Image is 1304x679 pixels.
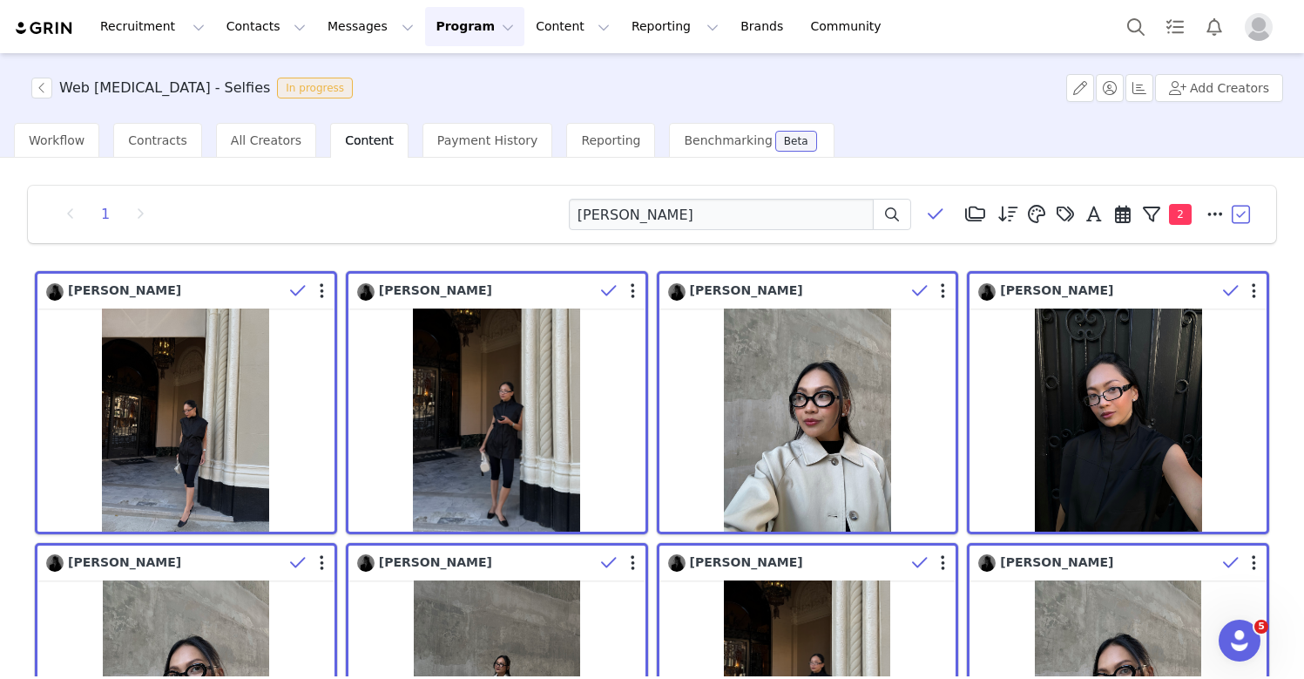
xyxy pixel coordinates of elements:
[357,554,375,572] img: 3aaf5322-2489-490a-bf7f-9ac399f85025.jpg
[317,7,424,46] button: Messages
[690,283,803,297] span: [PERSON_NAME]
[29,133,84,147] span: Workflow
[684,133,772,147] span: Benchmarking
[379,283,492,297] span: [PERSON_NAME]
[277,78,353,98] span: In progress
[231,133,301,147] span: All Creators
[68,283,181,297] span: [PERSON_NAME]
[59,78,270,98] h3: Web [MEDICAL_DATA] - Selfies
[68,555,181,569] span: [PERSON_NAME]
[569,199,874,230] input: Search labels, captions, # and @ tags
[46,283,64,301] img: 3aaf5322-2489-490a-bf7f-9ac399f85025.jpg
[1156,7,1194,46] a: Tasks
[668,554,686,572] img: 3aaf5322-2489-490a-bf7f-9ac399f85025.jpg
[1254,620,1268,634] span: 5
[425,7,524,46] button: Program
[801,7,900,46] a: Community
[90,7,215,46] button: Recruitment
[1117,7,1155,46] button: Search
[14,20,75,37] img: grin logo
[525,7,620,46] button: Content
[690,555,803,569] span: [PERSON_NAME]
[46,554,64,572] img: 3aaf5322-2489-490a-bf7f-9ac399f85025.jpg
[31,78,360,98] span: [object Object]
[1245,13,1273,41] img: placeholder-profile.jpg
[345,133,394,147] span: Content
[1169,204,1192,225] span: 2
[357,283,375,301] img: 3aaf5322-2489-490a-bf7f-9ac399f85025.jpg
[1155,74,1283,102] button: Add Creators
[784,136,808,146] div: Beta
[1234,13,1290,41] button: Profile
[621,7,729,46] button: Reporting
[1000,283,1113,297] span: [PERSON_NAME]
[128,133,187,147] span: Contracts
[1138,201,1200,227] button: 2
[1000,555,1113,569] span: [PERSON_NAME]
[379,555,492,569] span: [PERSON_NAME]
[437,133,538,147] span: Payment History
[978,554,996,572] img: 3aaf5322-2489-490a-bf7f-9ac399f85025.jpg
[581,133,640,147] span: Reporting
[730,7,799,46] a: Brands
[216,7,316,46] button: Contacts
[92,202,118,227] li: 1
[668,283,686,301] img: 3aaf5322-2489-490a-bf7f-9ac399f85025.jpg
[1195,7,1233,46] button: Notifications
[978,283,996,301] img: 3aaf5322-2489-490a-bf7f-9ac399f85025.jpg
[1219,620,1260,662] iframe: Intercom live chat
